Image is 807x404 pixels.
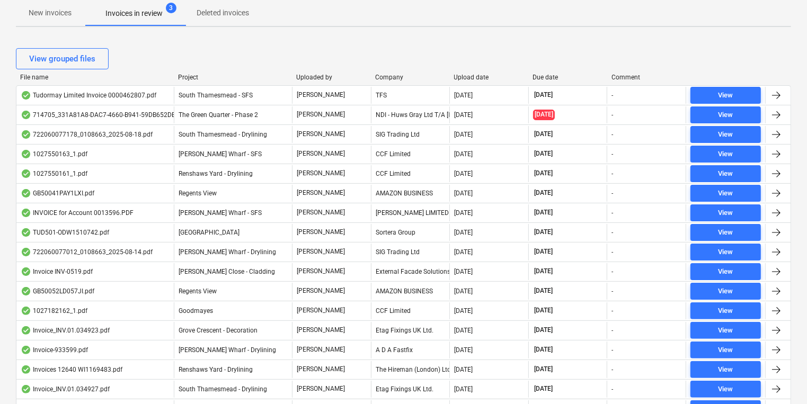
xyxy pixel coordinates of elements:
[533,326,554,335] span: [DATE]
[611,268,613,275] div: -
[719,285,733,298] div: View
[719,383,733,396] div: View
[611,131,613,138] div: -
[297,326,345,335] p: [PERSON_NAME]
[533,149,554,158] span: [DATE]
[611,327,613,334] div: -
[690,283,761,300] button: View
[690,302,761,319] button: View
[690,263,761,280] button: View
[166,3,176,13] span: 3
[454,366,473,373] div: [DATE]
[371,244,450,261] div: SIG Trading Ltd
[21,267,93,276] div: Invoice INV-0519.pdf
[21,346,88,354] div: Invoice-933599.pdf
[20,74,170,81] div: File name
[533,228,554,237] span: [DATE]
[754,353,807,404] iframe: Chat Widget
[297,149,345,158] p: [PERSON_NAME]
[179,346,276,354] span: Montgomery's Wharf - Drylining
[533,247,554,256] span: [DATE]
[719,168,733,180] div: View
[21,385,31,393] div: OCR finished
[371,87,450,104] div: TFS
[533,188,554,197] span: [DATE]
[21,209,31,217] div: OCR finished
[690,361,761,378] button: View
[690,165,761,182] button: View
[719,305,733,317] div: View
[297,169,345,178] p: [PERSON_NAME]
[21,385,110,393] div: Invoice_INV.01.034927.pdf
[297,384,345,393] p: [PERSON_NAME]
[454,74,525,81] div: Upload date
[21,130,153,139] div: 722060077178_0108663_2025-08-18.pdf
[179,190,217,197] span: Regents View
[611,170,613,177] div: -
[21,130,31,139] div: OCR finished
[21,248,153,256] div: 722060077012_0108663_2025-08-14.pdf
[719,148,733,160] div: View
[21,150,31,158] div: OCR finished
[179,131,267,138] span: South Thamesmead - Drylining
[16,48,109,69] button: View grouped files
[454,131,473,138] div: [DATE]
[611,209,613,217] div: -
[454,288,473,295] div: [DATE]
[454,92,473,99] div: [DATE]
[690,342,761,358] button: View
[179,150,262,158] span: Montgomery's Wharf - SFS
[297,91,345,100] p: [PERSON_NAME]
[21,346,31,354] div: OCR finished
[719,187,733,200] div: View
[611,150,613,158] div: -
[533,384,554,393] span: [DATE]
[179,229,240,236] span: Camden Goods Yard
[454,327,473,334] div: [DATE]
[179,307,213,315] span: Goodmayes
[21,91,31,100] div: OCR finished
[371,283,450,300] div: AMAZON BUSINESS
[297,306,345,315] p: [PERSON_NAME]
[179,268,275,275] span: Newton Close - Cladding
[21,189,31,197] div: OCR finished
[690,126,761,143] button: View
[611,111,613,119] div: -
[533,110,555,120] span: [DATE]
[690,204,761,221] button: View
[719,207,733,219] div: View
[297,345,345,354] p: [PERSON_NAME]
[371,146,450,163] div: CCF Limited
[375,74,446,81] div: Company
[690,146,761,163] button: View
[179,92,253,99] span: South Thamesmead - SFS
[611,229,613,236] div: -
[297,130,345,139] p: [PERSON_NAME]
[371,224,450,241] div: Sortera Group
[371,165,450,182] div: CCF Limited
[371,204,450,221] div: [PERSON_NAME] LIMITED
[105,8,163,19] p: Invoices in review
[611,288,613,295] div: -
[690,106,761,123] button: View
[21,287,94,295] div: GB50052LD057JI.pdf
[611,92,613,99] div: -
[21,209,134,217] div: INVOICE for Account 0013596.PDF
[533,130,554,139] span: [DATE]
[21,228,109,237] div: TUD501-ODW1510742.pdf
[454,346,473,354] div: [DATE]
[719,109,733,121] div: View
[533,169,554,178] span: [DATE]
[719,325,733,337] div: View
[179,209,262,217] span: Montgomery's Wharf - SFS
[371,381,450,398] div: Etag Fixings UK Ltd.
[454,111,473,119] div: [DATE]
[454,307,473,315] div: [DATE]
[371,361,450,378] div: The Hireman (London) Ltd.
[719,89,733,102] div: View
[21,267,31,276] div: OCR finished
[179,385,267,393] span: South Thamesmead - Drylining
[179,111,258,119] span: The Green Quarter - Phase 2
[454,150,473,158] div: [DATE]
